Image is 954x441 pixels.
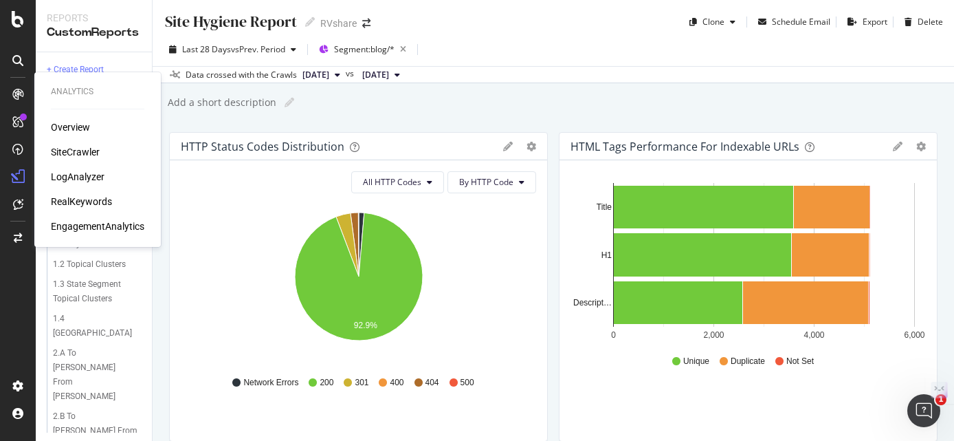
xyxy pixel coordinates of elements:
[683,356,709,367] span: Unique
[354,321,377,330] text: 92.9%
[918,16,943,28] div: Delete
[302,69,329,81] span: 2025 Sep. 19th
[51,120,90,134] a: Overview
[313,39,412,61] button: Segment:blog/*
[702,16,724,28] div: Clone
[231,43,285,55] span: vs Prev. Period
[181,204,536,364] svg: A chart.
[703,330,724,340] text: 2,000
[51,219,144,233] a: EngagementAnalytics
[51,86,144,98] div: Analytics
[363,176,421,188] span: All HTTP Codes
[355,377,368,389] span: 301
[53,257,142,272] a: 1.2 Topical Clusters
[186,69,297,81] div: Data crossed with the Crawls
[53,312,132,341] div: 1.4 State Park & National Parks
[181,140,344,153] div: HTTP Status Codes Distribution
[334,43,395,55] span: Segment: blog/*
[907,394,940,427] iframe: Intercom live chat
[47,11,141,25] div: Reports
[166,96,276,109] div: Add a short description
[731,356,765,367] span: Duplicate
[47,25,141,41] div: CustomReports
[297,67,346,83] button: [DATE]
[285,98,294,107] i: Edit report name
[601,250,612,260] text: H1
[447,171,536,193] button: By HTTP Code
[51,145,100,159] a: SiteCrawler
[526,142,536,151] div: gear
[182,43,231,55] span: Last 28 Days
[425,377,439,389] span: 404
[51,195,112,208] a: RealKeywords
[320,377,333,389] span: 200
[461,377,474,389] span: 500
[164,39,302,61] button: Last 28 DaysvsPrev. Period
[53,277,134,306] div: 1.3 State Segment Topical Clusters
[53,257,126,272] div: 1.2 Topical Clusters
[53,346,136,404] div: 2.A To Megan From Anna
[243,377,298,389] span: Network Errors
[611,330,616,340] text: 0
[164,11,297,32] div: Site Hygiene Report
[863,16,887,28] div: Export
[362,69,389,81] span: 2025 Aug. 22nd
[753,11,830,33] button: Schedule Email
[305,17,315,27] i: Edit report name
[570,183,926,343] svg: A chart.
[47,63,142,77] a: + Create Report
[916,142,926,151] div: gear
[357,67,406,83] button: [DATE]
[570,140,799,153] div: HTML Tags Performance for Indexable URLs
[842,11,887,33] button: Export
[47,63,104,77] div: + Create Report
[346,67,357,80] span: vs
[53,312,142,341] a: 1.4 [GEOGRAPHIC_DATA]
[573,298,612,308] text: Descript…
[362,19,370,28] div: arrow-right-arrow-left
[320,17,357,30] div: RVshare
[351,171,444,193] button: All HTTP Codes
[772,16,830,28] div: Schedule Email
[803,330,824,340] text: 4,000
[459,176,513,188] span: By HTTP Code
[786,356,814,367] span: Not Set
[904,330,924,340] text: 6,000
[899,11,943,33] button: Delete
[597,202,612,212] text: Title
[390,377,403,389] span: 400
[684,11,741,33] button: Clone
[51,170,104,184] a: LogAnalyzer
[53,277,142,306] a: 1.3 State Segment Topical Clusters
[53,346,142,404] a: 2.A To [PERSON_NAME] From [PERSON_NAME]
